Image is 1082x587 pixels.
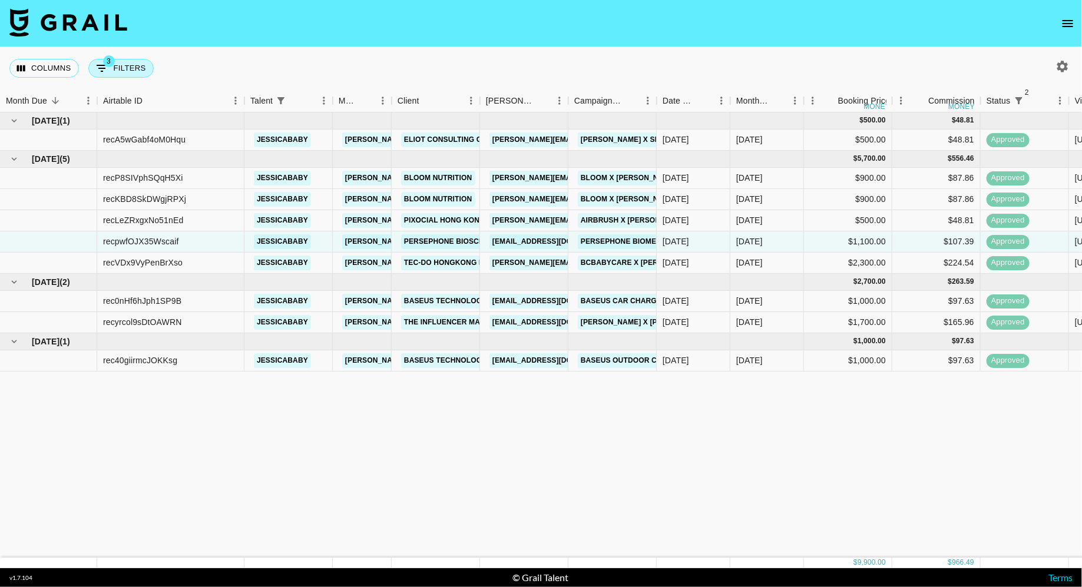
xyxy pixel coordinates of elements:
[853,336,858,346] div: $
[736,89,770,112] div: Month Due
[401,256,511,270] a: Tec-Do HongKong Limited
[736,172,763,184] div: Sep '25
[952,336,956,346] div: $
[663,354,689,366] div: 29/07/2025
[804,291,892,312] div: $1,000.00
[892,291,981,312] div: $97.63
[97,89,244,112] div: Airtable ID
[892,189,981,210] div: $87.86
[401,353,553,368] a: BASEUS TECHNOLOGY (HK) CO. LIMITED
[858,154,886,164] div: 5,700.00
[987,89,1011,112] div: Status
[59,336,70,347] span: ( 1 )
[578,234,729,249] a: Persephone Biome x [PERSON_NAME]
[9,59,79,78] button: Select columns
[401,171,475,185] a: Bloom Nutrition
[342,256,534,270] a: [PERSON_NAME][EMAIL_ADDRESS][DOMAIN_NAME]
[419,92,436,109] button: Sort
[948,154,952,164] div: $
[32,276,59,288] span: [DATE]
[863,115,886,125] div: 500.00
[578,353,755,368] a: Baseus Outdoor Camera x [PERSON_NAME]
[948,103,975,110] div: money
[578,132,723,147] a: [PERSON_NAME] x Skin&Lab (TT - 1/2)
[342,353,534,368] a: [PERSON_NAME][EMAIL_ADDRESS][DOMAIN_NAME]
[804,130,892,151] div: $500.00
[489,234,621,249] a: [EMAIL_ADDRESS][DOMAIN_NAME]
[663,89,696,112] div: Date Created
[864,103,891,110] div: money
[663,257,689,268] div: 02/09/2025
[853,277,858,287] div: $
[401,234,509,249] a: Persephone Biosciences
[948,558,952,568] div: $
[736,257,763,268] div: Sep '25
[804,168,892,189] div: $900.00
[254,132,311,147] a: jessicababy
[696,92,713,109] button: Sort
[254,353,311,368] a: jessicababy
[786,92,804,110] button: Menu
[358,92,374,109] button: Sort
[9,8,127,37] img: Grail Talent
[398,89,419,112] div: Client
[6,274,22,290] button: hide children
[981,89,1069,112] div: Status
[489,132,681,147] a: [PERSON_NAME][EMAIL_ADDRESS][DOMAIN_NAME]
[987,173,1030,184] span: approved
[103,89,143,112] div: Airtable ID
[374,92,392,110] button: Menu
[6,89,47,112] div: Month Due
[892,130,981,151] div: $48.81
[103,354,177,366] div: rec40giirmcJOKKsg
[244,89,333,112] div: Talent
[804,231,892,253] div: $1,100.00
[736,354,763,366] div: Jul '25
[987,236,1030,247] span: approved
[486,89,534,112] div: [PERSON_NAME]
[392,89,480,112] div: Client
[143,92,159,109] button: Sort
[59,115,70,127] span: ( 1 )
[342,315,534,330] a: [PERSON_NAME][EMAIL_ADDRESS][DOMAIN_NAME]
[462,92,480,110] button: Menu
[736,236,763,247] div: Sep '25
[103,134,186,145] div: recA5wGabf4oM0Hqu
[401,315,551,330] a: The Influencer Marketing Factory
[770,92,786,109] button: Sort
[736,134,763,145] div: Oct '25
[578,294,739,309] a: Baseus Car Charger x [PERSON_NAME]
[663,295,689,307] div: 29/07/2025
[578,192,719,207] a: Bloom x [PERSON_NAME] (IG, TT) 2/2
[47,92,64,109] button: Sort
[663,214,689,226] div: 09/09/2025
[254,192,311,207] a: jessicababy
[489,256,683,270] a: [PERSON_NAME][EMAIL_ADDRESS][PERSON_NAME]
[315,92,333,110] button: Menu
[480,89,568,112] div: Booker
[956,336,974,346] div: 97.63
[6,151,22,167] button: hide children
[103,316,182,328] div: recyrcol9sDtOAWRN
[956,115,974,125] div: 48.81
[736,316,763,328] div: Aug '25
[6,112,22,129] button: hide children
[342,294,534,309] a: [PERSON_NAME][EMAIL_ADDRESS][DOMAIN_NAME]
[663,172,689,184] div: 18/08/2025
[987,134,1030,145] span: approved
[928,89,975,112] div: Commission
[892,253,981,274] div: $224.54
[663,236,689,247] div: 15/09/2025
[103,55,115,67] span: 3
[952,558,974,568] div: 966.49
[663,193,689,205] div: 18/08/2025
[578,315,753,330] a: [PERSON_NAME] x [PERSON_NAME] (1 TikTok)
[892,92,910,110] button: Menu
[254,315,311,330] a: jessicababy
[892,350,981,372] div: $97.63
[1027,92,1044,109] button: Sort
[736,214,763,226] div: Sep '25
[853,154,858,164] div: $
[289,92,306,109] button: Sort
[254,256,311,270] a: jessicababy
